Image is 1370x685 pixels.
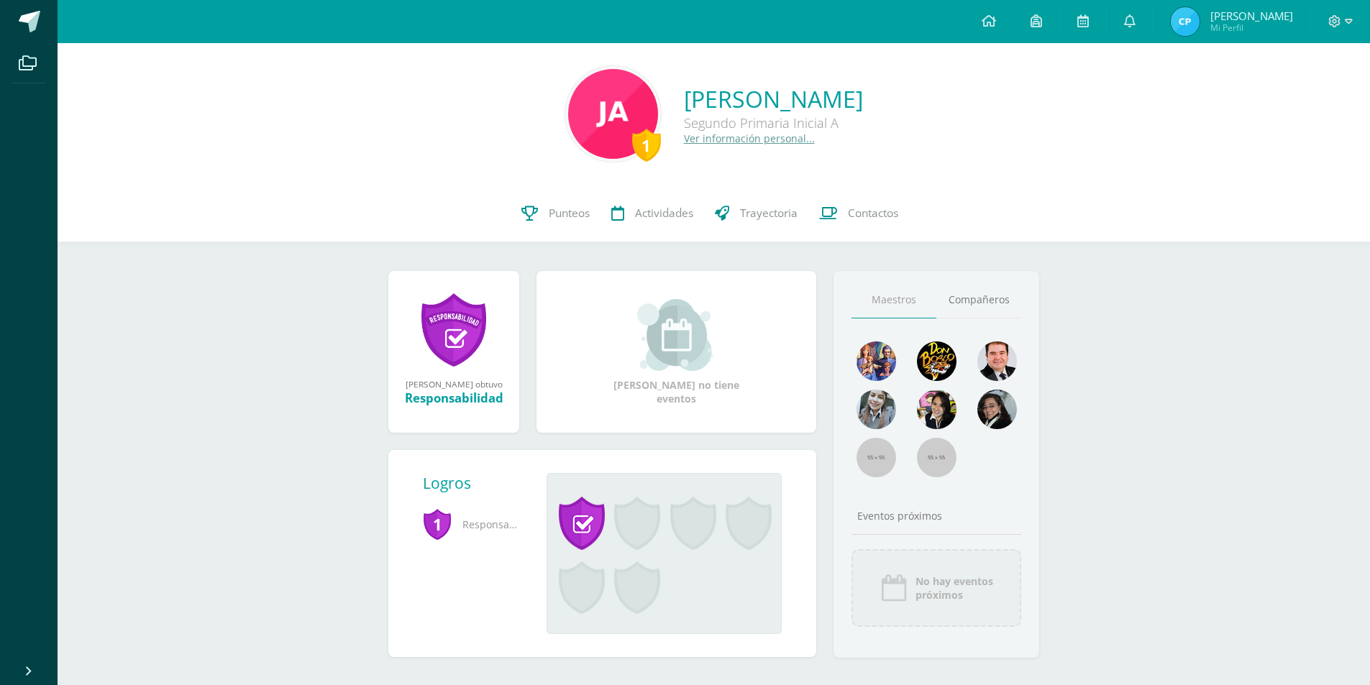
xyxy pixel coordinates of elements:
span: Actividades [635,206,693,221]
span: Punteos [549,206,590,221]
img: 29fc2a48271e3f3676cb2cb292ff2552.png [917,341,956,381]
img: 88256b496371d55dc06d1c3f8a5004f4.png [857,341,896,381]
img: 6377130e5e35d8d0020f001f75faf696.png [977,390,1017,429]
span: 1 [423,507,452,541]
img: event_small.png [637,299,716,371]
a: [PERSON_NAME] [684,83,863,114]
img: 79570d67cb4e5015f1d97fde0ec62c05.png [977,341,1017,381]
img: 55x55 [917,438,956,477]
a: Actividades [600,185,704,242]
span: Mi Perfil [1210,22,1293,34]
a: Trayectoria [704,185,808,242]
span: Contactos [848,206,898,221]
img: 55x55 [857,438,896,477]
img: e8164218279ba0ecb61bdc71a0937dde.png [568,69,658,159]
a: Punteos [511,185,600,242]
span: No hay eventos próximos [915,574,993,602]
a: Contactos [808,185,909,242]
div: Responsabilidad [403,390,505,406]
div: [PERSON_NAME] no tiene eventos [605,299,749,405]
a: Compañeros [936,282,1021,318]
div: Logros [423,473,535,493]
img: 7940749ba0753439cb0b2a2e16a04517.png [1171,7,1200,36]
img: ddcb7e3f3dd5693f9a3e043a79a89297.png [917,390,956,429]
span: Trayectoria [740,206,798,221]
div: [PERSON_NAME] obtuvo [403,378,505,390]
a: Maestros [851,282,936,318]
div: 1 [632,129,661,162]
a: Ver información personal... [684,132,815,145]
span: [PERSON_NAME] [1210,9,1293,23]
div: Segundo Primaria Inicial A [684,114,863,132]
span: Responsabilidad [423,505,524,544]
img: event_icon.png [880,574,908,602]
div: Eventos próximos [851,509,1021,523]
img: 45bd7986b8947ad7e5894cbc9b781108.png [857,390,896,429]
